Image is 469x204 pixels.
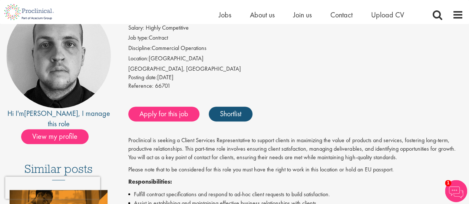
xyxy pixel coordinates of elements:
label: Salary: [128,24,144,32]
iframe: reCAPTCHA [5,177,100,199]
a: Jobs [219,10,231,20]
p: Please note that to be considered for this role you must have the right to work in this location ... [128,165,463,174]
p: Proclinical is seeking a Client Services Representative to support clients in maximizing the valu... [128,136,463,162]
label: Reference: [128,82,153,90]
a: Shortlist [209,107,252,121]
a: Contact [330,10,353,20]
img: Chatbot [445,180,467,202]
img: imeage of recruiter Harry Budge [6,4,111,108]
div: Hi I'm , I manage this role [6,108,112,129]
strong: Responsibilities: [128,178,172,185]
a: Join us [293,10,312,20]
span: View my profile [21,129,89,144]
span: Highly Competitive [146,24,189,31]
a: About us [250,10,275,20]
li: Commercial Operations [128,44,463,54]
label: Location: [128,54,149,63]
label: Discipline: [128,44,152,53]
a: [PERSON_NAME] [24,108,78,118]
a: Apply for this job [128,107,199,121]
h3: Similar posts [24,163,93,180]
span: 66701 [155,82,171,90]
a: View my profile [21,131,96,140]
li: Contract [128,34,463,44]
li: [GEOGRAPHIC_DATA] [128,54,463,65]
div: [GEOGRAPHIC_DATA], [GEOGRAPHIC_DATA] [128,65,463,73]
span: 1 [445,180,451,186]
a: Upload CV [371,10,404,20]
div: [DATE] [128,73,463,82]
li: Fulfill contract specifications and respond to ad-hoc client requests to build satisfaction. [128,190,463,199]
span: Posting date: [128,73,157,81]
label: Job type: [128,34,149,42]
